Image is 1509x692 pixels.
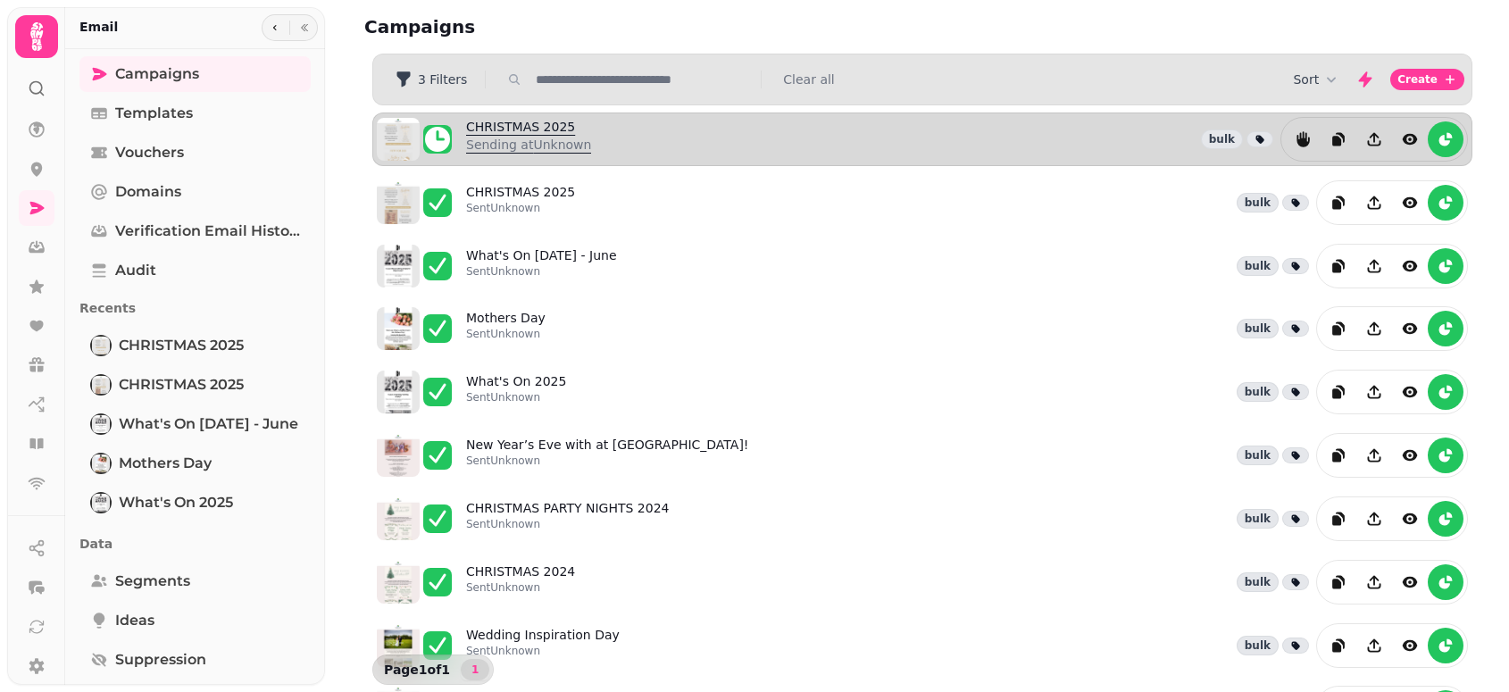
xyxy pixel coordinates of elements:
a: Verification email history [79,213,311,249]
span: Domains [115,181,181,203]
a: What's On 2025SentUnknown [466,372,566,412]
p: Page 1 of 1 [377,661,457,679]
img: CHRISTMAS 2025 [92,337,110,354]
img: aHR0cHM6Ly9zdGFtcGVkZS1zZXJ2aWNlLXByb2QtdGVtcGxhdGUtcHJldmlld3MuczMuZXUtd2VzdC0xLmFtYXpvbmF3cy5jb... [377,181,420,224]
a: What's On 2025What's On 2025 [79,485,311,521]
button: 3 Filters [380,65,481,94]
a: CHRISTMAS 2025CHRISTMAS 2025 [79,328,311,363]
span: Vouchers [115,142,184,163]
a: Vouchers [79,135,311,171]
a: Campaigns [79,56,311,92]
button: view [1392,121,1428,157]
p: Sent Unknown [466,580,575,595]
a: CHRISTMAS 2025CHRISTMAS 2025 [79,367,311,403]
span: Audit [115,260,156,281]
button: view [1392,438,1428,473]
button: reports [1428,438,1463,473]
div: bulk [1237,256,1279,276]
h2: Email [79,18,118,36]
span: What's On [DATE] - June [119,413,298,435]
span: Campaigns [115,63,199,85]
span: Suppression [115,649,206,671]
a: Wedding Inspiration DaySentUnknown [466,626,620,665]
button: reports [1285,121,1321,157]
p: Sent Unknown [466,264,617,279]
p: Recents [79,292,311,324]
span: Create [1397,74,1438,85]
p: Sent Unknown [466,454,748,468]
a: Mothers DayMothers Day [79,446,311,481]
span: 3 Filters [418,73,467,86]
span: Verification email history [115,221,300,242]
button: reports [1428,564,1463,600]
button: duplicate [1321,501,1356,537]
button: view [1392,564,1428,600]
a: New Year’s Eve with at [GEOGRAPHIC_DATA]!SentUnknown [466,436,748,475]
button: duplicate [1321,628,1356,663]
a: Audit [79,253,311,288]
img: aHR0cHM6Ly9zdGFtcGVkZS1zZXJ2aWNlLXByb2QtdGVtcGxhdGUtcHJldmlld3MuczMuZXUtd2VzdC0xLmFtYXpvbmF3cy5jb... [377,497,420,540]
p: Sent Unknown [466,644,620,658]
button: reports [1428,311,1463,346]
span: CHRISTMAS 2025 [119,374,244,396]
span: CHRISTMAS 2025 [119,335,244,356]
img: aHR0cHM6Ly9zdGFtcGVkZS1zZXJ2aWNlLXByb2QtdGVtcGxhdGUtcHJldmlld3MuczMuZXUtd2VzdC0xLmFtYXpvbmF3cy5jb... [377,245,420,288]
div: bulk [1237,319,1279,338]
span: Ideas [115,610,154,631]
button: Share campaign preview [1356,438,1392,473]
button: Create [1390,69,1464,90]
button: Share campaign preview [1356,185,1392,221]
div: bulk [1201,129,1243,149]
img: Mothers Day [92,454,110,472]
button: Share campaign preview [1356,628,1392,663]
button: reports [1428,374,1463,410]
button: view [1392,311,1428,346]
a: Mothers DaySentUnknown [466,309,546,348]
button: Share campaign preview [1356,121,1392,157]
img: aHR0cHM6Ly9zdGFtcGVkZS1zZXJ2aWNlLXByb2QtdGVtcGxhdGUtcHJldmlld3MuczMuZXUtd2VzdC0xLmFtYXpvbmF3cy5jb... [377,118,420,161]
p: Data [79,528,311,560]
img: aHR0cHM6Ly9zdGFtcGVkZS1zZXJ2aWNlLXByb2QtdGVtcGxhdGUtcHJldmlld3MuczMuZXUtd2VzdC0xLmFtYXpvbmF3cy5jb... [377,434,420,477]
a: CHRISTMAS 2024SentUnknown [466,563,575,602]
a: What's On 2025 May - JuneWhat's On [DATE] - June [79,406,311,442]
p: Sending at Unknown [466,136,591,154]
p: Sent Unknown [466,517,669,531]
button: view [1392,185,1428,221]
button: duplicate [1321,185,1356,221]
button: view [1392,248,1428,284]
a: Domains [79,174,311,210]
button: Share campaign preview [1356,374,1392,410]
img: What's On 2025 May - June [92,415,110,433]
div: bulk [1237,382,1279,402]
a: Templates [79,96,311,131]
nav: Pagination [461,659,489,680]
button: duplicate [1321,248,1356,284]
div: bulk [1237,509,1279,529]
span: What's On 2025 [119,492,233,513]
div: bulk [1237,446,1279,465]
a: CHRISTMAS 2025Sending atUnknown [466,118,591,161]
img: What's On 2025 [92,494,110,512]
a: Segments [79,563,311,599]
img: aHR0cHM6Ly9zdGFtcGVkZS1zZXJ2aWNlLXByb2QtdGVtcGxhdGUtcHJldmlld3MuczMuZXUtd2VzdC0xLmFtYXpvbmF3cy5jb... [377,371,420,413]
button: view [1392,374,1428,410]
button: duplicate [1321,564,1356,600]
button: 1 [461,659,489,680]
button: reports [1428,121,1463,157]
button: duplicate [1321,121,1356,157]
div: bulk [1237,572,1279,592]
span: Templates [115,103,193,124]
h2: Campaigns [364,14,707,39]
button: Clear all [783,71,834,88]
button: reports [1428,628,1463,663]
span: Segments [115,571,190,592]
p: Sent Unknown [466,201,575,215]
span: 1 [468,664,482,675]
button: reports [1428,501,1463,537]
button: view [1392,628,1428,663]
div: bulk [1237,193,1279,213]
img: CHRISTMAS 2025 [92,376,110,394]
button: duplicate [1321,374,1356,410]
button: duplicate [1321,311,1356,346]
button: reports [1428,248,1463,284]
